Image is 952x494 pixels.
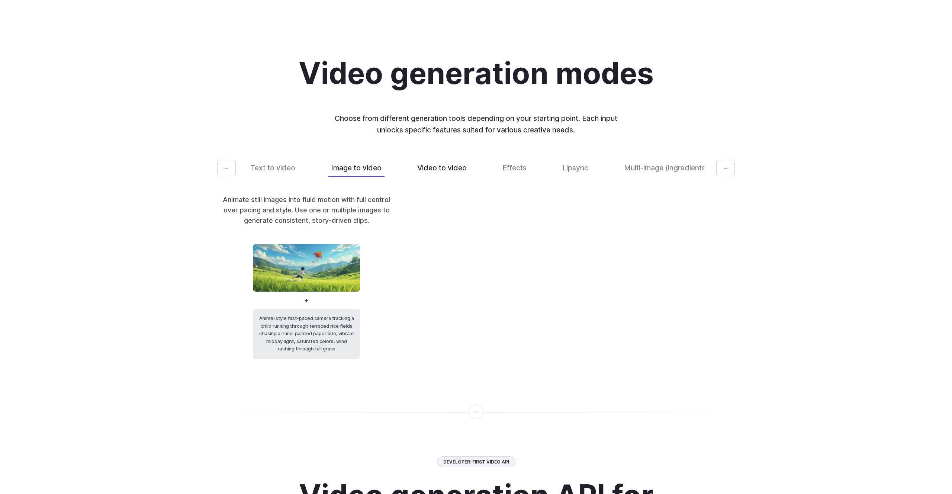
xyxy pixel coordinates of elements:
[499,159,530,177] button: Effects
[253,309,360,359] code: Anime-style fast-paced camera tracking a child running through terraced rice fields chasing a han...
[217,195,396,226] p: Animate still images into fluid motion with full control over pacing and style. Use one or multip...
[217,160,236,176] button: ←
[621,159,711,177] button: Multi-image (ingredients)
[414,159,470,177] button: Video to video
[321,113,631,135] p: Choose from different generation tools depending on your starting point. Each input unlocks speci...
[248,159,298,177] button: Text to video
[299,57,654,89] h2: Video generation modes
[437,456,515,467] div: Developer-first video API
[328,159,385,177] button: Image to video
[253,244,360,292] img: Anime-style fast-paced camera tracking a child running through terraced rice fields chasing a han...
[559,159,591,177] button: Lipsync
[716,160,735,176] button: →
